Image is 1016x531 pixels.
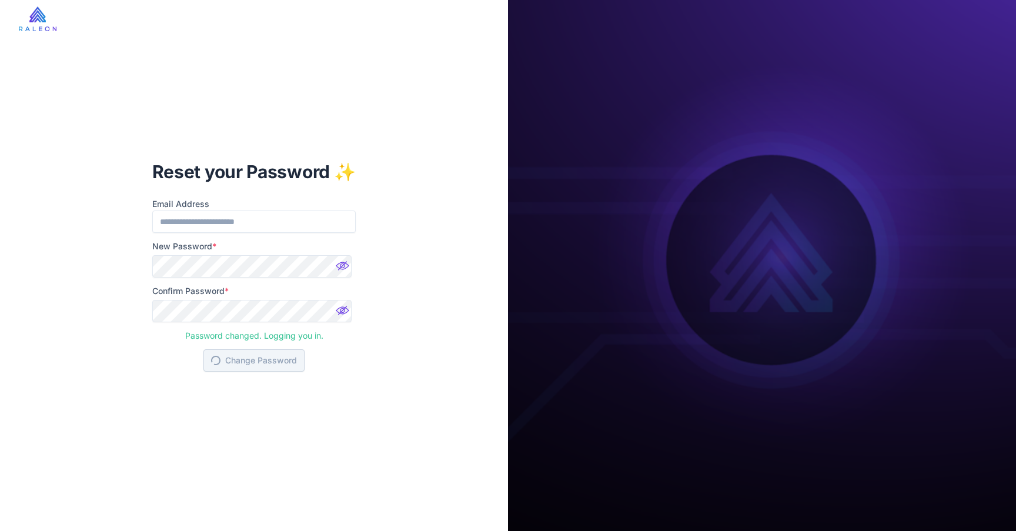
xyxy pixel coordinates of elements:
label: New Password [152,240,356,253]
img: Password hidden [332,302,356,326]
img: raleon-logo-whitebg.9aac0268.jpg [19,6,56,31]
h1: Reset your Password ✨ [152,160,356,183]
label: Email Address [152,198,356,211]
img: Password hidden [332,258,356,281]
div: Password changed. Logging you in. [152,325,356,342]
label: Confirm Password [152,285,356,298]
button: Change Password [203,349,305,372]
